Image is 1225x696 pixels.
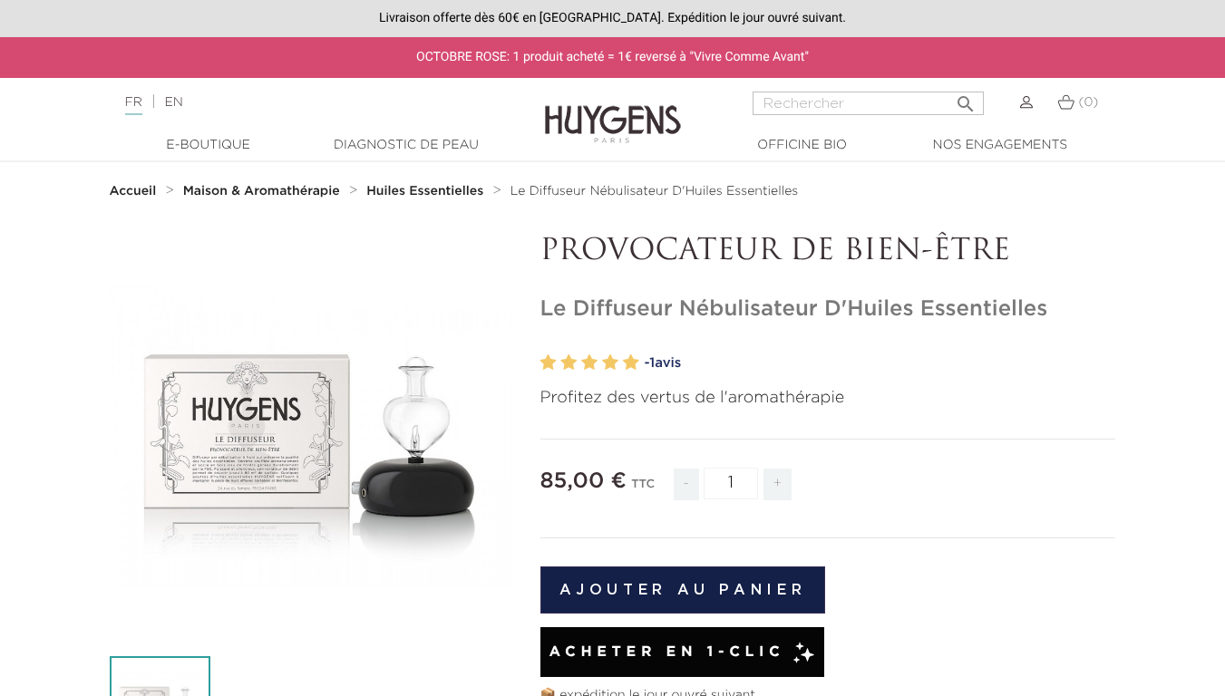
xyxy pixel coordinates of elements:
strong: Accueil [110,185,157,198]
a: E-Boutique [118,136,299,155]
p: PROVOCATEUR DE BIEN-ÊTRE [540,235,1116,269]
span: - [674,469,699,500]
button: Ajouter au panier [540,566,826,614]
a: -1avis [645,350,1116,377]
div: | [116,92,497,113]
span: (0) [1078,96,1098,109]
a: Huiles Essentielles [366,184,488,198]
label: 5 [623,350,639,376]
a: Maison & Aromathérapie [183,184,345,198]
input: Rechercher [753,92,984,115]
a: EN [164,96,182,109]
a: FR [125,96,142,115]
p: Profitez des vertus de l'aromathérapie [540,386,1116,411]
span: 85,00 € [540,470,627,492]
a: Diagnostic de peau [316,136,497,155]
label: 2 [560,350,577,376]
input: Quantité [704,468,758,499]
a: Accueil [110,184,160,198]
label: 1 [540,350,557,376]
img: Huygens [545,76,681,146]
strong: Huiles Essentielles [366,185,483,198]
div: TTC [631,465,655,514]
span: Le Diffuseur Nébulisateur D'Huiles Essentielles [510,185,798,198]
label: 3 [581,350,598,376]
span: 1 [649,356,655,370]
button:  [949,86,982,111]
a: Nos engagements [909,136,1091,155]
i:  [955,88,977,110]
strong: Maison & Aromathérapie [183,185,340,198]
span: + [763,469,792,500]
a: Officine Bio [712,136,893,155]
a: Le Diffuseur Nébulisateur D'Huiles Essentielles [510,184,798,198]
label: 4 [602,350,618,376]
h1: Le Diffuseur Nébulisateur D'Huiles Essentielles [540,296,1116,323]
